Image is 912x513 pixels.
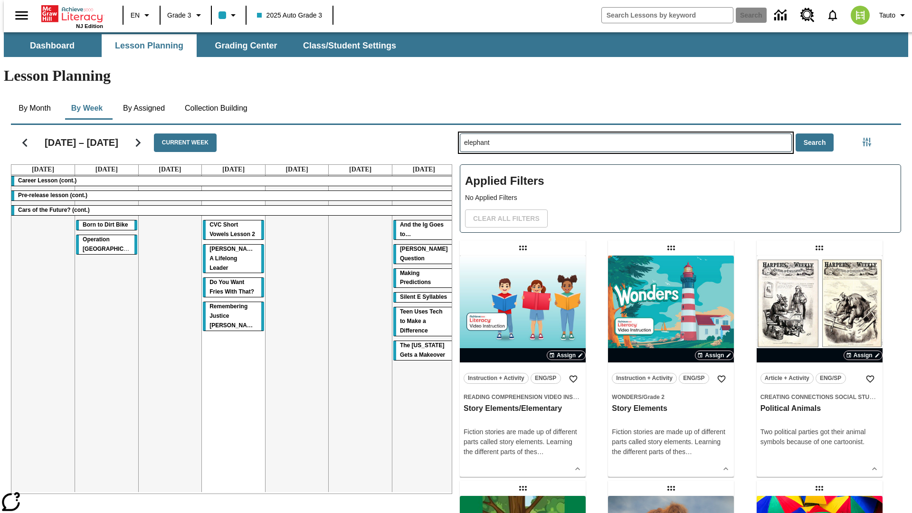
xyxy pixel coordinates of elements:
[4,34,405,57] div: SubNavbar
[642,394,643,400] span: /
[879,10,895,20] span: Tauto
[11,97,58,120] button: By Month
[460,164,901,233] div: Applied Filters
[765,373,809,383] span: Article + Activity
[602,8,733,23] input: search field
[612,404,730,414] h3: Story Elements
[209,303,257,329] span: Remembering Justice O'Connor
[154,133,217,152] button: Current Week
[126,7,157,24] button: Language: EN, Select a language
[534,448,537,456] span: s
[393,307,455,336] div: Teen Uses Tech to Make a Difference
[18,192,87,199] span: Pre-release lesson (cont.)
[468,373,524,383] span: Instruction + Activity
[347,165,373,174] a: September 20, 2025
[664,481,679,496] div: Draggable lesson: Welcome to Pleistocene Park
[4,67,908,85] h1: Lesson Planning
[83,221,128,228] span: Born to Dirt Bike
[30,165,56,174] a: September 15, 2025
[94,165,120,174] a: September 16, 2025
[45,137,118,148] h2: [DATE] – [DATE]
[18,207,90,213] span: Cars of the Future? (cont.)
[719,462,733,476] button: Show Details
[760,392,879,402] span: Topic: Creating Connections Social Studies/US History I
[875,7,912,24] button: Profile/Settings
[643,394,665,400] span: Grade 2
[664,240,679,256] div: Draggable lesson: Story Elements
[760,404,879,414] h3: Political Animals
[820,3,845,28] a: Notifications
[460,134,791,152] input: Search Lessons By Keyword
[464,373,529,384] button: Instruction + Activity
[683,373,704,383] span: ENG/SP
[760,373,814,384] button: Article + Activity
[220,165,247,174] a: September 18, 2025
[199,34,294,57] button: Grading Center
[515,240,531,256] div: Draggable lesson: Story Elements/Elementary
[812,481,827,496] div: Draggable lesson: Consonant +le Syllables Lesson 3
[612,373,677,384] button: Instruction + Activity
[400,246,448,262] span: Joplin's Question
[163,7,208,24] button: Grade: Grade 3, Select a grade
[8,1,36,29] button: Open side menu
[531,373,561,384] button: ENG/SP
[76,220,137,230] div: Born to Dirt Bike
[460,256,586,477] div: lesson details
[393,341,455,360] div: The Missouri Gets a Makeover
[537,448,544,456] span: …
[76,23,103,29] span: NJ Edition
[11,206,456,215] div: Cars of the Future? (cont.)
[41,4,103,23] a: Home
[816,373,846,384] button: ENG/SP
[812,240,827,256] div: Draggable lesson: Political Animals
[215,40,277,51] span: Grading Center
[177,97,255,120] button: Collection Building
[570,462,585,476] button: Show Details
[30,40,75,51] span: Dashboard
[612,394,642,400] span: Wonders
[76,235,137,254] div: Operation London Bridge
[612,427,730,457] div: Fiction stories are made up of different parts called story elements. Learning the different part...
[557,351,576,360] span: Assign
[862,370,879,388] button: Add to Favorites
[695,351,734,360] button: Assign Choose Dates
[41,3,103,29] div: Home
[393,293,455,302] div: Silent E Syllables
[209,279,254,295] span: Do You Want Fries With That?
[400,270,431,286] span: Making Predictions
[464,427,582,457] div: Fiction stories are made up of different parts called story elements. Learning the different part...
[83,236,143,252] span: Operation London Bridge
[13,131,37,155] button: Previous
[515,481,531,496] div: Draggable lesson: Oteos, the Elephant of Surprise
[844,351,883,360] button: Assign Choose Dates
[157,165,183,174] a: September 17, 2025
[679,373,709,384] button: ENG/SP
[565,370,582,388] button: Add to Favorites
[203,278,264,297] div: Do You Want Fries With That?
[215,7,243,24] button: Class color is light blue. Change class color
[257,10,323,20] span: 2025 Auto Grade 3
[203,220,264,239] div: CVC Short Vowels Lesson 2
[393,220,455,239] div: And the Ig Goes to…
[4,32,908,57] div: SubNavbar
[11,191,456,200] div: Pre-release lesson (cont.)
[464,404,582,414] h3: Story Elements/Elementary
[616,373,673,383] span: Instruction + Activity
[760,394,883,400] span: Creating Connections Social Studies
[18,177,76,184] span: Career Lesson (cont.)
[465,170,896,193] h2: Applied Filters
[682,448,685,456] span: s
[203,245,264,273] div: Dianne Feinstein: A Lifelong Leader
[760,427,879,447] div: Two political parties got their animal symbols because of one cartoonist.
[400,308,443,334] span: Teen Uses Tech to Make a Difference
[769,2,795,28] a: Data Center
[713,370,730,388] button: Add to Favorites
[857,133,876,152] button: Filters Side menu
[209,221,255,237] span: CVC Short Vowels Lesson 2
[63,97,111,120] button: By Week
[400,221,444,237] span: And the Ig Goes to…
[400,294,447,300] span: Silent E Syllables
[820,373,841,383] span: ENG/SP
[115,40,183,51] span: Lesson Planning
[115,97,172,120] button: By Assigned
